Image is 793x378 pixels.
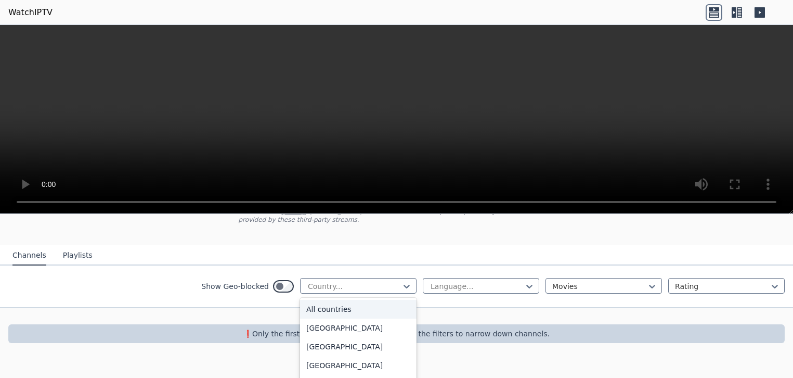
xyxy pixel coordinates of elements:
[12,329,781,339] p: ❗️Only the first 250 channels are returned, use the filters to narrow down channels.
[63,246,93,266] button: Playlists
[201,281,269,292] label: Show Geo-blocked
[300,356,417,375] div: [GEOGRAPHIC_DATA]
[300,300,417,319] div: All countries
[12,246,46,266] button: Channels
[300,337,417,356] div: [GEOGRAPHIC_DATA]
[8,6,53,19] a: WatchIPTV
[300,319,417,337] div: [GEOGRAPHIC_DATA]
